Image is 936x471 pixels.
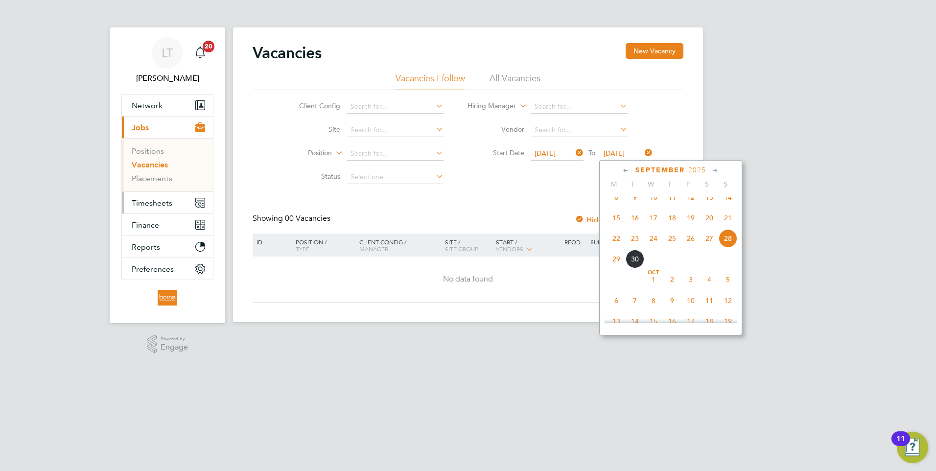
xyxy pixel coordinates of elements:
[635,166,685,174] span: September
[347,123,444,137] input: Search for...
[644,270,663,275] span: Oct
[719,209,737,227] span: 21
[535,149,556,158] span: [DATE]
[607,312,626,330] span: 13
[284,101,340,110] label: Client Config
[396,72,465,90] li: Vacancies I follow
[347,147,444,161] input: Search for...
[607,250,626,268] span: 29
[626,250,644,268] span: 30
[190,37,210,69] a: 20
[604,149,625,158] span: [DATE]
[626,229,644,248] span: 23
[276,148,332,158] label: Position
[585,146,598,159] span: To
[158,290,177,306] img: borneltd-logo-retina.png
[663,270,681,289] span: 2
[445,245,478,253] span: Site Group
[679,180,698,188] span: F
[642,180,660,188] span: W
[122,117,213,138] button: Jobs
[700,312,719,330] span: 18
[460,101,516,111] label: Hiring Manager
[626,209,644,227] span: 16
[623,180,642,188] span: T
[132,146,164,156] a: Positions
[161,343,188,352] span: Engage
[493,234,562,258] div: Start /
[644,312,663,330] span: 15
[607,291,626,310] span: 6
[700,209,719,227] span: 20
[288,234,357,257] div: Position /
[626,43,683,59] button: New Vacancy
[607,209,626,227] span: 15
[575,215,662,224] label: Hide Closed Vacancies
[347,100,444,114] input: Search for...
[663,291,681,310] span: 9
[626,188,644,207] span: 9
[254,274,682,284] div: No data found
[626,312,644,330] span: 14
[681,229,700,248] span: 26
[896,439,905,451] div: 11
[121,290,213,306] a: Go to home page
[132,160,168,169] a: Vacancies
[719,312,737,330] span: 19
[700,291,719,310] span: 11
[644,229,663,248] span: 24
[161,335,188,343] span: Powered by
[468,125,524,134] label: Vendor
[443,234,494,257] div: Site /
[681,209,700,227] span: 19
[284,125,340,134] label: Site
[110,27,225,323] nav: Main navigation
[897,432,928,463] button: Open Resource Center, 11 new notifications
[531,123,628,137] input: Search for...
[681,312,700,330] span: 17
[121,72,213,84] span: Luana Tarniceru
[719,291,737,310] span: 12
[626,291,644,310] span: 7
[605,180,623,188] span: M
[681,188,700,207] span: 12
[203,41,214,52] span: 20
[716,180,735,188] span: S
[132,174,172,183] a: Placements
[121,37,213,84] a: LT[PERSON_NAME]
[588,234,613,250] div: Sub
[122,138,213,191] div: Jobs
[254,234,288,250] div: ID
[644,188,663,207] span: 10
[347,170,444,184] input: Select one
[147,335,188,353] a: Powered byEngage
[296,245,309,253] span: Type
[357,234,443,257] div: Client Config /
[700,270,719,289] span: 4
[132,123,149,132] span: Jobs
[644,291,663,310] span: 8
[644,270,663,289] span: 1
[700,188,719,207] span: 13
[700,229,719,248] span: 27
[607,229,626,248] span: 22
[490,72,540,90] li: All Vacancies
[122,258,213,280] button: Preferences
[531,100,628,114] input: Search for...
[688,166,706,174] span: 2025
[719,229,737,248] span: 28
[132,220,159,230] span: Finance
[359,245,388,253] span: Manager
[681,291,700,310] span: 10
[468,148,524,157] label: Start Date
[719,188,737,207] span: 14
[253,213,332,224] div: Showing
[132,242,160,252] span: Reports
[122,94,213,116] button: Network
[122,236,213,258] button: Reports
[663,312,681,330] span: 16
[284,172,340,181] label: Status
[132,101,163,110] span: Network
[644,209,663,227] span: 17
[253,43,322,63] h2: Vacancies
